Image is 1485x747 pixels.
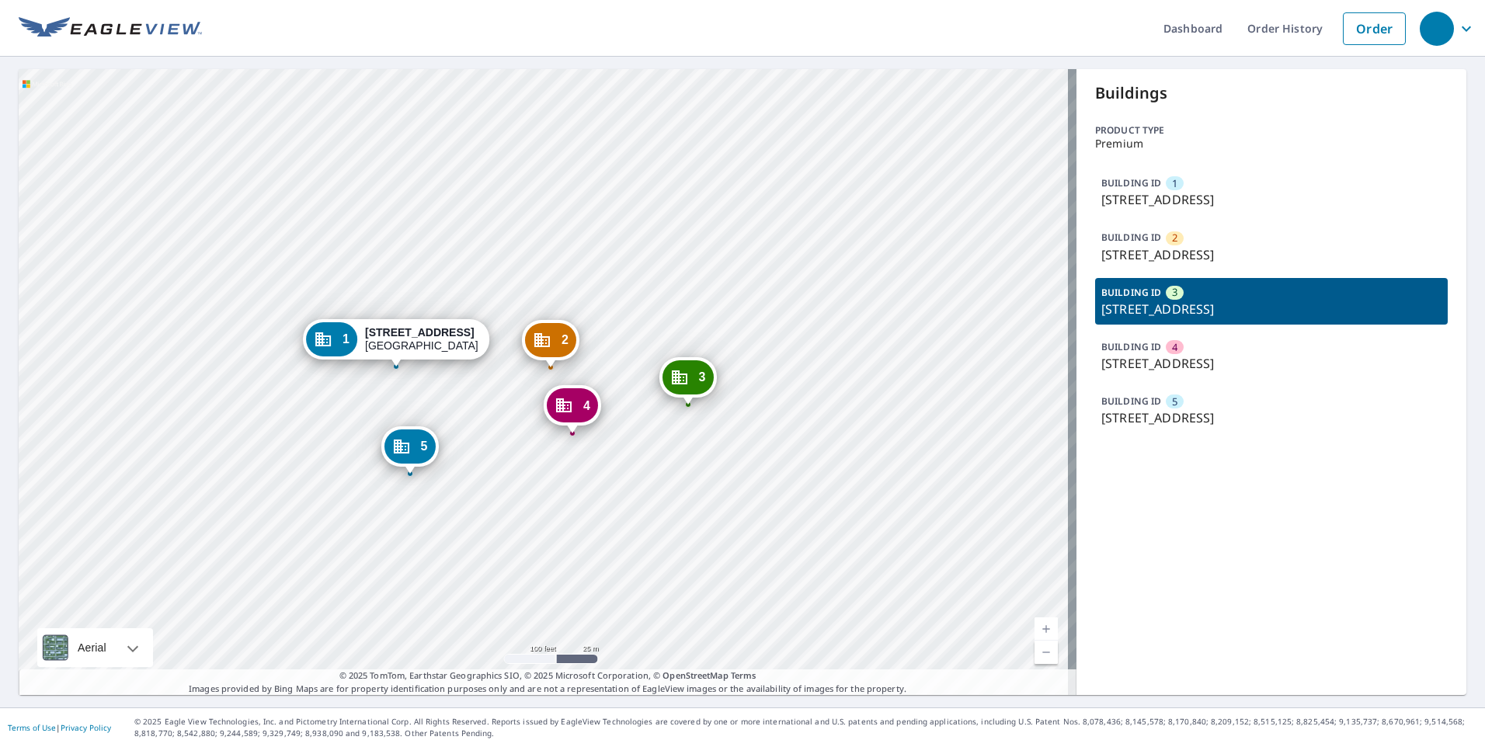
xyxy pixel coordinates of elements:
[1101,340,1161,353] p: BUILDING ID
[731,669,756,681] a: Terms
[663,669,728,681] a: OpenStreetMap
[73,628,111,667] div: Aerial
[381,426,439,474] div: Dropped pin, building 5, Commercial property, 1358 Oak View Cir Rohnert Park, CA 94928
[339,669,756,683] span: © 2025 TomTom, Earthstar Geographics SIO, © 2025 Microsoft Corporation, ©
[1101,300,1442,318] p: [STREET_ADDRESS]
[522,320,579,368] div: Dropped pin, building 2, Commercial property, 1352 Oak View Cir Rohnert Park, CA 94928
[37,628,153,667] div: Aerial
[1172,285,1177,300] span: 3
[1101,408,1442,427] p: [STREET_ADDRESS]
[134,716,1477,739] p: © 2025 Eagle View Technologies, Inc. and Pictometry International Corp. All Rights Reserved. Repo...
[1101,354,1442,373] p: [STREET_ADDRESS]
[421,440,428,452] span: 5
[365,326,475,339] strong: [STREET_ADDRESS]
[1095,123,1448,137] p: Product type
[19,17,202,40] img: EV Logo
[1101,190,1442,209] p: [STREET_ADDRESS]
[1101,231,1161,244] p: BUILDING ID
[659,357,717,405] div: Dropped pin, building 3, Commercial property, 1354 Oak View Cir Rohnert Park, CA 94928
[1035,617,1058,641] a: Current Level 18, Zoom In
[1095,137,1448,150] p: Premium
[1101,176,1161,189] p: BUILDING ID
[1172,394,1177,409] span: 5
[1095,82,1448,105] p: Buildings
[365,326,478,353] div: [GEOGRAPHIC_DATA]
[1101,394,1161,408] p: BUILDING ID
[1343,12,1406,45] a: Order
[303,319,489,367] div: Dropped pin, building 1, Commercial property, 1350 Oak View Cir Rohnert Park, CA 94928
[1172,231,1177,245] span: 2
[544,385,601,433] div: Dropped pin, building 4, Commercial property, 1356 Oak View Cir Rohnert Park, CA 94928
[1101,286,1161,299] p: BUILDING ID
[699,371,706,383] span: 3
[343,333,350,345] span: 1
[8,723,111,732] p: |
[583,400,590,412] span: 4
[61,722,111,733] a: Privacy Policy
[1035,641,1058,664] a: Current Level 18, Zoom Out
[1172,176,1177,191] span: 1
[1172,340,1177,355] span: 4
[562,334,569,346] span: 2
[19,669,1076,695] p: Images provided by Bing Maps are for property identification purposes only and are not a represen...
[1101,245,1442,264] p: [STREET_ADDRESS]
[8,722,56,733] a: Terms of Use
